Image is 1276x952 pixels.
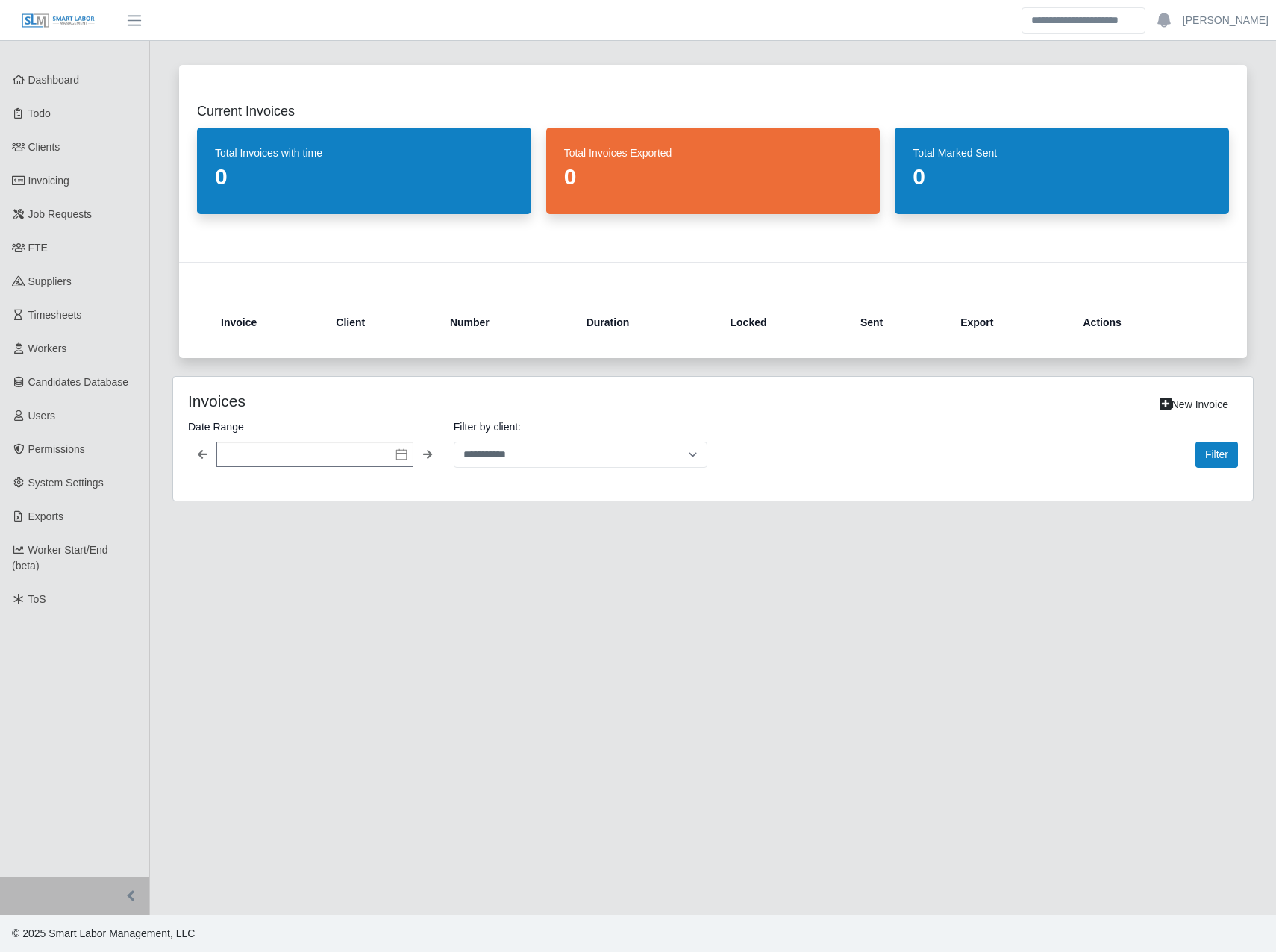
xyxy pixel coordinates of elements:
[324,304,438,340] th: Client
[28,74,80,86] span: Dashboard
[28,593,46,605] span: ToS
[28,141,60,153] span: Clients
[28,410,56,422] span: Users
[12,927,195,939] span: © 2025 Smart Labor Management, LLC
[913,163,1211,190] dd: 0
[948,304,1071,340] th: Export
[28,175,69,187] span: Invoicing
[1183,13,1269,28] a: [PERSON_NAME]
[564,145,863,160] dt: Total Invoices Exported
[1022,7,1145,34] input: Search
[28,242,48,254] span: FTE
[28,510,63,522] span: Exports
[28,376,129,388] span: Candidates Database
[21,13,96,29] img: SLM Logo
[28,309,82,321] span: Timesheets
[1150,392,1238,418] a: New Invoice
[438,304,575,340] th: Number
[215,145,513,160] dt: Total Invoices with time
[1072,304,1206,340] th: Actions
[28,443,85,455] span: Permissions
[28,342,67,354] span: Workers
[454,418,707,436] label: Filter by client:
[28,107,51,119] span: Todo
[575,304,719,340] th: Duration
[197,101,1229,122] h2: Current Invoices
[28,477,104,489] span: System Settings
[28,275,72,287] span: Suppliers
[848,304,948,340] th: Sent
[12,544,108,571] span: Worker Start/End (beta)
[913,145,1211,160] dt: Total Marked Sent
[28,208,93,220] span: Job Requests
[1195,442,1238,468] button: Filter
[215,163,513,190] dd: 0
[188,392,613,410] h4: Invoices
[221,304,324,340] th: Invoice
[564,163,863,190] dd: 0
[719,304,848,340] th: Locked
[188,418,442,436] label: Date Range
